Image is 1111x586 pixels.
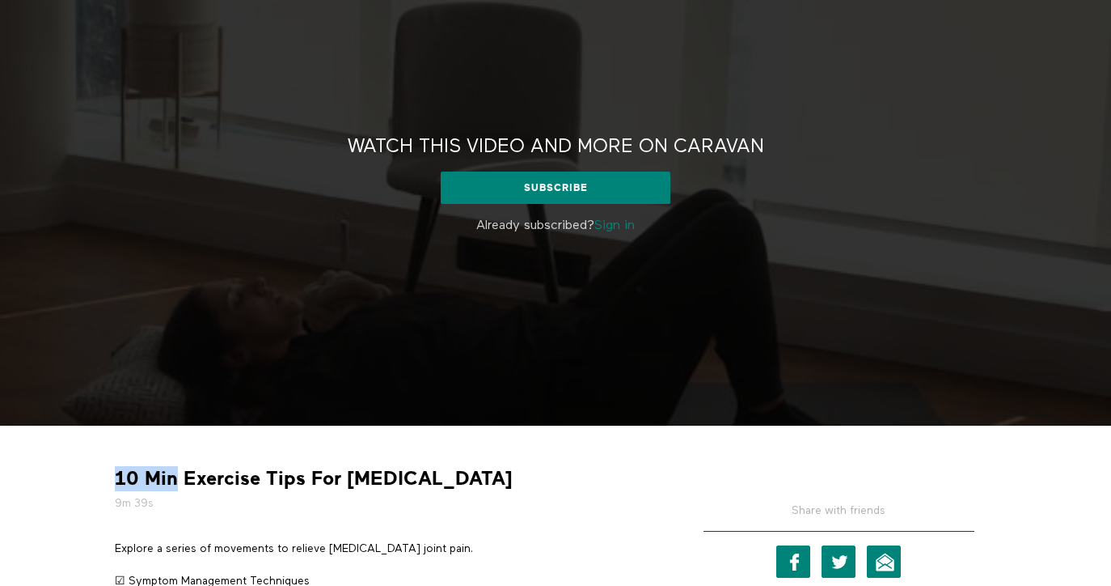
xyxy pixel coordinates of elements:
h2: Watch this video and more on CARAVAN [348,134,764,159]
strong: 10 Min Exercise Tips For [MEDICAL_DATA] [115,466,513,491]
h5: 9m 39s [115,495,657,512]
a: Sign in [594,219,635,232]
p: Already subscribed? [317,216,794,236]
p: Explore a series of movements to relieve [MEDICAL_DATA] joint pain. [115,541,657,557]
a: Subscribe [441,172,670,204]
h5: Share with friends [703,503,974,532]
a: Twitter [822,546,855,578]
a: Email [867,546,901,578]
a: Facebook [776,546,810,578]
